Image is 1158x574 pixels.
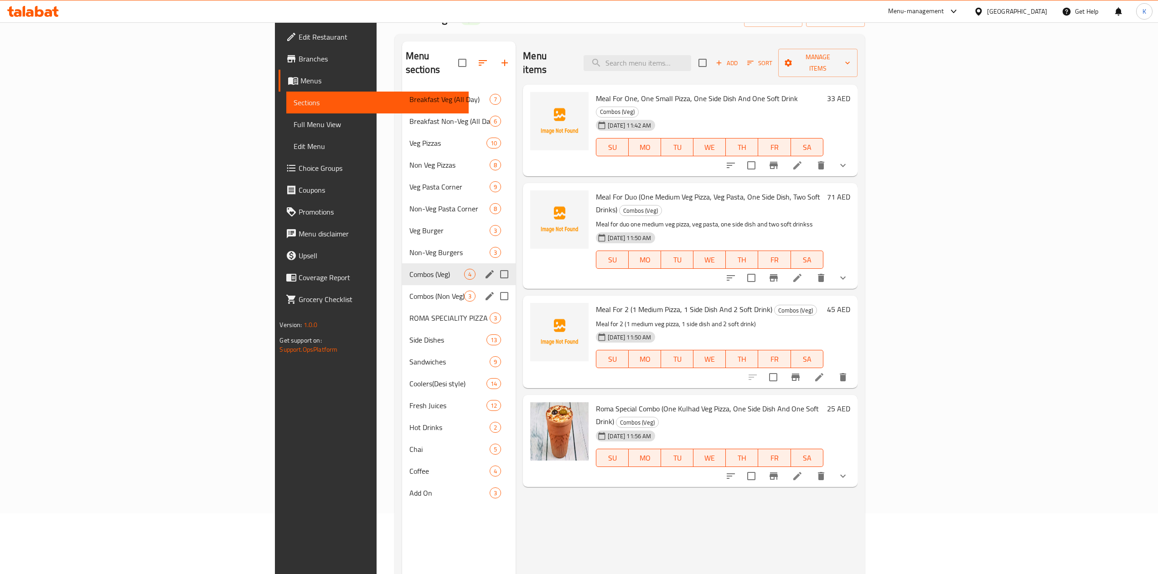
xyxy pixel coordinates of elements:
[792,471,803,482] a: Edit menu item
[279,179,468,201] a: Coupons
[729,451,755,465] span: TH
[402,482,516,504] div: Add On3
[632,141,657,154] span: MO
[490,205,501,213] span: 8
[294,141,461,152] span: Edit Menu
[751,13,795,24] span: import
[409,356,490,367] div: Sandwiches
[490,159,501,170] div: items
[600,141,625,154] span: SU
[402,351,516,373] div: Sandwiches9
[596,318,823,330] p: Meal for 2 (1 medium veg pizza, 1 side dish and 2 soft drink)
[409,422,490,433] span: Hot Drinks
[286,135,468,157] a: Edit Menu
[832,366,854,388] button: delete
[402,241,516,263] div: Non-Veg Burgers3
[810,465,832,487] button: delete
[693,449,726,467] button: WE
[697,253,722,266] span: WE
[596,190,820,216] span: Meal For Duo (One Medium Veg Pizza, Veg Pasta, One Side Dish, Two Soft Drinks)
[523,49,572,77] h2: Menu items
[827,303,850,316] h6: 45 AED
[742,466,761,486] span: Select to update
[409,400,486,411] span: Fresh Juices
[632,451,657,465] span: MO
[490,94,501,105] div: items
[758,350,791,368] button: FR
[409,487,490,498] span: Add On
[279,48,468,70] a: Branches
[409,378,486,389] span: Coolers(Desi style)
[827,402,850,415] h6: 25 AED
[299,184,461,195] span: Coupons
[661,449,693,467] button: TU
[402,307,516,329] div: ROMA SPECIALITY PIZZA3
[726,251,758,269] button: TH
[604,121,655,130] span: [DATE] 11:42 AM
[279,266,468,288] a: Coverage Report
[402,460,516,482] div: Coffee4
[810,267,832,289] button: delete
[786,51,850,74] span: Manage items
[629,138,661,156] button: MO
[409,203,490,214] span: Non-Veg Pasta Corner
[987,6,1047,16] div: [GEOGRAPHIC_DATA]
[888,6,944,17] div: Menu-management
[632,253,657,266] span: MO
[490,116,501,127] div: items
[409,313,490,323] span: ROMA SPECIALITY PIZZA
[490,467,501,476] span: 4
[294,97,461,108] span: Sections
[409,181,490,192] span: Veg Pasta Corner
[795,353,820,366] span: SA
[762,451,787,465] span: FR
[600,353,625,366] span: SU
[604,234,655,242] span: [DATE] 11:50 AM
[762,353,787,366] span: FR
[490,423,501,432] span: 2
[665,451,690,465] span: TU
[402,85,516,507] nav: Menu sections
[490,161,501,169] span: 8
[294,119,461,130] span: Full Menu View
[741,56,778,70] span: Sort items
[742,156,761,175] span: Select to update
[758,138,791,156] button: FR
[795,141,820,154] span: SA
[409,269,465,280] span: Combos (Veg)
[402,263,516,285] div: Combos (Veg)4edit
[596,138,629,156] button: SU
[279,201,468,223] a: Promotions
[600,451,625,465] span: SU
[832,465,854,487] button: show more
[697,353,722,366] span: WE
[409,334,486,345] div: Side Dishes
[795,253,820,266] span: SA
[409,247,490,258] span: Non-Veg Burgers
[299,272,461,283] span: Coverage Report
[697,451,722,465] span: WE
[299,31,461,42] span: Edit Restaurant
[742,268,761,287] span: Select to update
[596,107,638,117] span: Combos (Veg)
[299,294,461,305] span: Grocery Checklist
[279,343,337,355] a: Support.OpsPlatform
[279,26,468,48] a: Edit Restaurant
[837,160,848,171] svg: Show Choices
[494,52,516,74] button: Add section
[490,314,501,323] span: 3
[1142,6,1146,16] span: K
[775,305,817,316] span: Combos (Veg)
[490,422,501,433] div: items
[619,205,662,216] div: Combos (Veg)
[402,176,516,198] div: Veg Pasta Corner9
[596,251,629,269] button: SU
[693,350,726,368] button: WE
[490,203,501,214] div: items
[490,248,501,257] span: 3
[487,401,501,410] span: 12
[490,466,501,477] div: items
[490,487,501,498] div: items
[795,451,820,465] span: SA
